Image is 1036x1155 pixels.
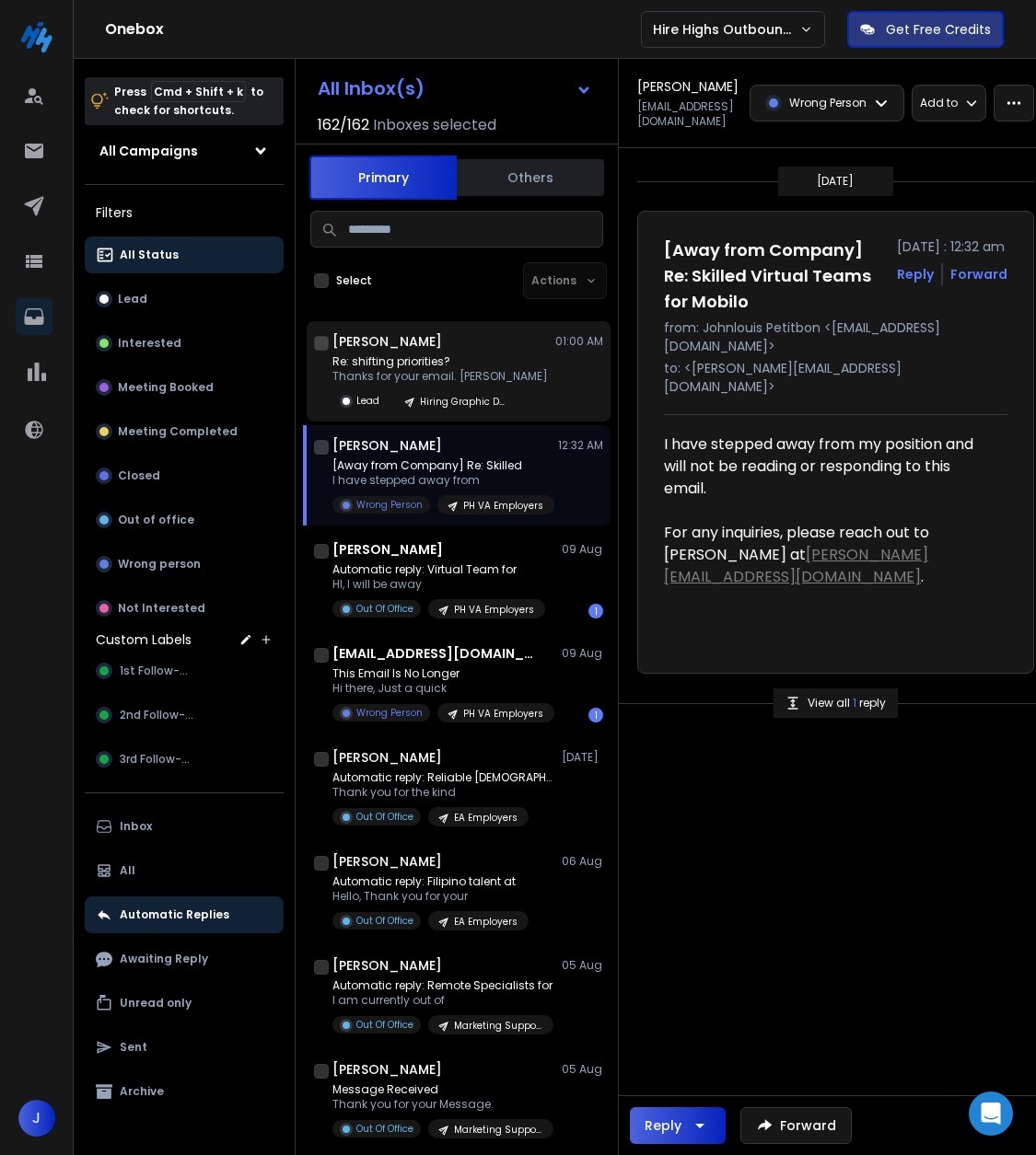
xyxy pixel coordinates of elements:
p: I have stepped away from my position and will not be reading or responding to this email. [664,433,993,500]
span: 162 / 162 [318,114,369,136]
button: Wrong person [85,546,284,583]
h3: Inboxes selected [373,114,496,136]
p: HI, I will be away [332,577,545,592]
p: 09 Aug [562,542,603,557]
p: Meeting Booked [118,380,214,395]
button: Lead [85,281,284,318]
p: Interested [118,336,181,351]
h1: [Away from Company] Re: Skilled Virtual Teams for Mobilo [664,237,886,315]
p: This Email Is No Longer [332,666,553,681]
p: I am currently out of [332,993,553,1008]
h1: [PERSON_NAME] [332,332,442,351]
p: All Status [120,248,179,262]
p: Hello, Thank you for your [332,889,529,904]
p: Out of office [118,513,194,527]
button: 1st Follow-up [85,653,284,689]
a: [PERSON_NAME][EMAIL_ADDRESS][DOMAIN_NAME] [664,544,928,587]
p: [DATE] [817,174,854,189]
p: [DATE] : 12:32 am [897,237,1007,256]
p: Lead [356,394,379,408]
button: Reply [630,1107,726,1144]
h1: [EMAIL_ADDRESS][DOMAIN_NAME] [332,644,535,663]
button: Archive [85,1073,284,1110]
p: Message Received [332,1082,553,1097]
button: Closed [85,457,284,494]
p: Inbox [120,819,152,834]
p: PH VA Employers [454,603,534,617]
span: Cmd + Shift + k [151,81,246,102]
button: Meeting Completed [85,413,284,450]
p: Wrong Person [356,498,423,512]
span: 1st Follow-up [120,664,194,678]
h1: Onebox [105,18,641,40]
p: Marketing Support - PH VA Employers [454,1019,542,1033]
h3: Filters [85,200,284,225]
div: Open Intercom Messenger [969,1091,1013,1136]
div: 1 [588,604,603,618]
p: Marketing Support - PH VA Employers [454,1123,542,1137]
span: 1 [853,695,859,710]
p: Archive [120,1084,164,1099]
p: Out Of Office [356,1122,413,1136]
h1: [PERSON_NAME] [637,77,739,96]
button: All Inbox(s) [303,70,607,107]
p: All [120,863,135,878]
button: Forward [740,1107,852,1144]
p: [DATE] [562,750,603,765]
p: Wrong person [118,557,201,572]
button: Awaiting Reply [85,941,284,977]
p: 12:32 AM [558,438,603,453]
p: to: <[PERSON_NAME][EMAIL_ADDRESS][DOMAIN_NAME]> [664,359,1007,396]
button: Get Free Credits [847,11,1004,48]
button: Others [457,157,604,198]
p: Thanks for your email. [PERSON_NAME] [332,369,548,384]
p: 09 Aug [562,646,603,661]
p: Automatic reply: Remote Specialists for [332,978,553,993]
p: Hire Highs Outbound Engine [653,20,799,39]
p: Thank you for your Message. [332,1097,553,1112]
h1: [PERSON_NAME] [332,1060,442,1079]
p: Out Of Office [356,810,413,824]
button: All [85,852,284,889]
h1: [PERSON_NAME] [332,748,442,767]
p: Sent [120,1040,147,1055]
p: EA Employers [454,915,518,929]
p: Automatic reply: Filipino talent at [332,874,529,889]
p: Meeting Completed [118,424,238,439]
p: Press to check for shortcuts. [114,83,263,120]
span: 2nd Follow-up [120,708,199,722]
h1: [PERSON_NAME] [332,956,442,975]
p: I have stepped away from [332,473,553,488]
p: Awaiting Reply [120,952,208,966]
p: View all reply [808,696,886,710]
button: 3rd Follow-up [85,741,284,778]
button: All Status [85,237,284,273]
h1: [PERSON_NAME] [332,852,442,871]
button: Out of office [85,502,284,538]
p: Unread only [120,996,192,1011]
p: Out Of Office [356,1018,413,1032]
button: Interested [85,325,284,362]
h3: Custom Labels [96,630,192,649]
button: Automatic Replies [85,896,284,933]
p: Automatic Replies [120,907,229,922]
button: J [18,1100,55,1137]
p: Hi there, Just a quick [332,681,553,696]
p: EA Employers [454,811,518,825]
h1: [PERSON_NAME] [332,436,442,455]
button: Meeting Booked [85,369,284,406]
p: Thank you for the kind [332,785,553,800]
button: Unread only [85,985,284,1022]
h1: All Inbox(s) [318,79,425,98]
p: Automatic reply: Virtual Team for [332,562,545,577]
p: Re: shifting priorities? [332,354,548,369]
p: Hiring Graphic Designers [420,395,508,409]
button: Sent [85,1029,284,1066]
p: 05 Aug [562,958,603,973]
button: All Campaigns [85,133,284,169]
p: Add to [920,96,958,110]
img: logo [18,18,55,55]
p: [EMAIL_ADDRESS][DOMAIN_NAME] [637,99,739,129]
